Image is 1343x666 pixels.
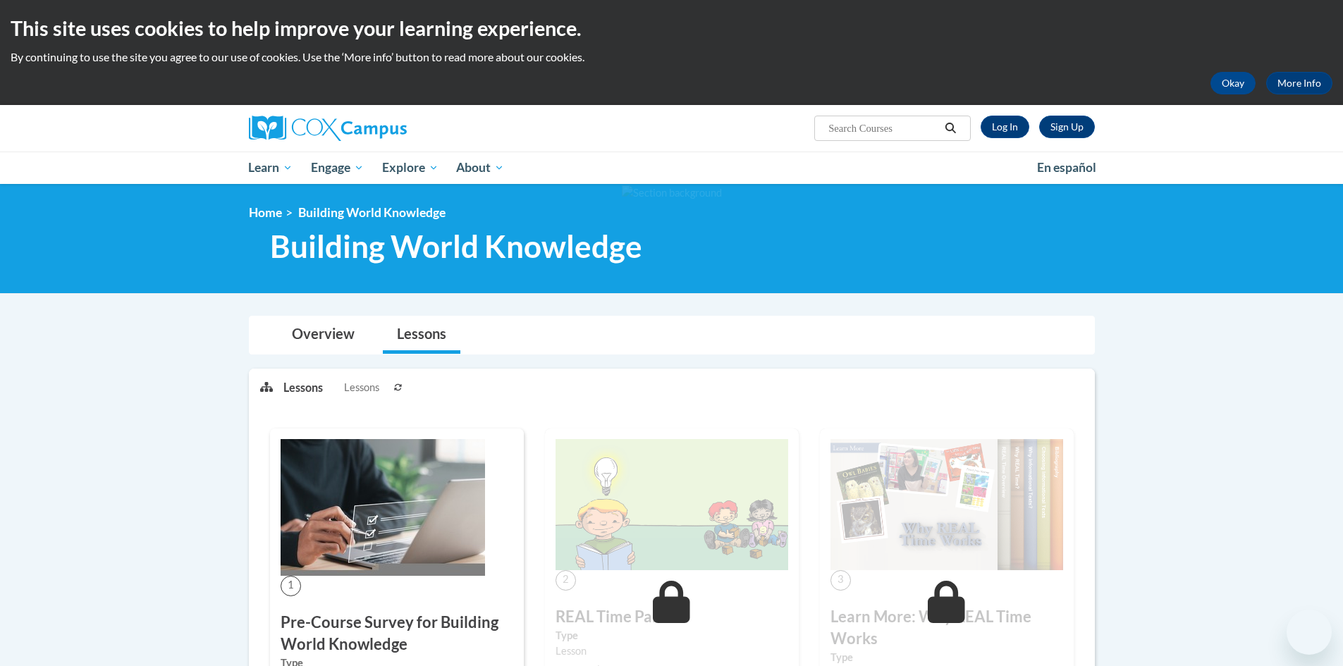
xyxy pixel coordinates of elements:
a: About [447,152,513,184]
div: Main menu [228,152,1116,184]
h3: Pre-Course Survey for Building World Knowledge [281,612,513,655]
label: Type [556,628,788,643]
span: 2 [556,570,576,591]
img: Cox Campus [249,116,407,141]
span: About [456,159,504,176]
span: En español [1037,160,1096,175]
span: 3 [830,570,851,591]
label: Type [830,650,1063,665]
img: Course Image [556,439,788,570]
p: Lessons [283,380,323,395]
h2: This site uses cookies to help improve your learning experience. [11,14,1332,42]
a: Log In [981,116,1029,138]
img: Section background [622,185,722,201]
a: Engage [302,152,373,184]
a: Overview [278,316,369,354]
a: Register [1039,116,1095,138]
img: Course Image [830,439,1063,570]
span: Building World Knowledge [298,205,446,220]
div: Lesson [556,643,788,659]
span: Engage [311,159,364,176]
span: 1 [281,576,301,596]
a: Explore [373,152,448,184]
a: Home [249,205,282,220]
a: En español [1028,153,1105,183]
a: Lessons [383,316,460,354]
a: Learn [240,152,302,184]
span: Lessons [344,380,379,395]
a: More Info [1266,72,1332,94]
h3: Learn More: Why REAL Time Works [830,606,1063,650]
span: Building World Knowledge [270,228,642,265]
input: Search Courses [827,120,940,137]
h3: REAL Time Part 1 [556,606,788,628]
iframe: Button to launch messaging window [1287,610,1332,655]
span: Learn [248,159,293,176]
button: Search [940,120,961,137]
span: Explore [382,159,439,176]
img: Course Image [281,439,485,576]
button: Okay [1210,72,1256,94]
a: Cox Campus [249,116,517,141]
p: By continuing to use the site you agree to our use of cookies. Use the ‘More info’ button to read... [11,49,1332,65]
